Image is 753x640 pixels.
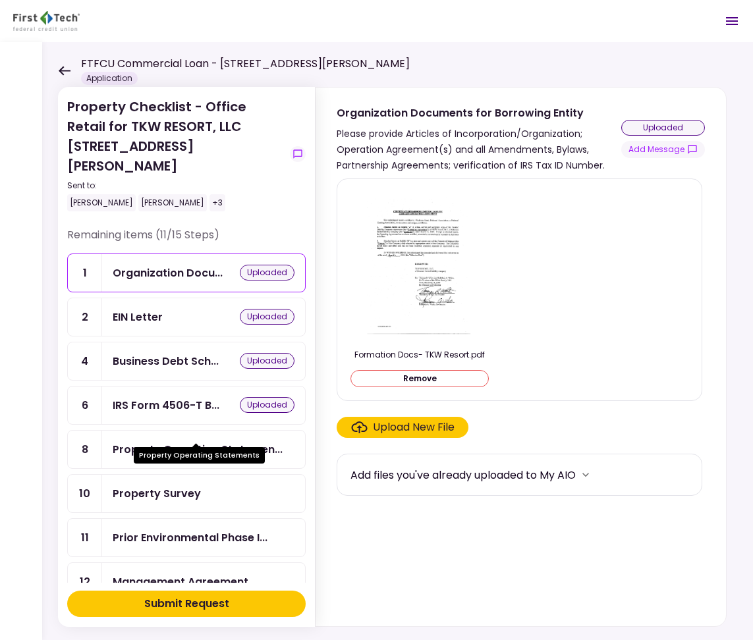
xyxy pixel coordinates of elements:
[68,431,102,468] div: 8
[350,370,489,387] button: Remove
[113,441,283,458] div: Property Operating Statements
[13,11,80,31] img: Partner icon
[240,265,294,280] div: uploaded
[113,573,248,590] div: Management Agreement
[134,447,265,464] div: Property Operating Statements
[68,519,102,556] div: 11
[621,120,705,136] div: uploaded
[81,72,138,85] div: Application
[67,562,306,601] a: 12Management Agreement
[138,194,207,211] div: [PERSON_NAME]
[337,417,468,438] span: Click here to upload the required document
[621,141,705,158] button: show-messages
[113,309,163,325] div: EIN Letter
[68,563,102,600] div: 12
[67,180,285,192] div: Sent to:
[68,298,102,336] div: 2
[67,474,306,513] a: 10Property Survey
[113,397,219,413] div: IRS Form 4506-T Borrower
[67,298,306,336] a: 2EIN Letteruploaded
[350,349,489,361] div: Formation Docs- TKW Resort.pdf
[350,467,576,483] div: Add files you've already uploaded to My AIO
[209,194,225,211] div: +3
[576,465,596,485] button: more
[67,342,306,381] a: 4Business Debt Scheduleuploaded
[240,397,294,413] div: uploaded
[240,309,294,325] div: uploaded
[68,342,102,380] div: 4
[113,353,219,369] div: Business Debt Schedule
[67,591,306,617] button: Submit Request
[240,353,294,369] div: uploaded
[68,254,102,292] div: 1
[290,146,306,162] button: show-messages
[716,5,748,37] button: Open menu
[67,227,306,253] div: Remaining items (11/15 Steps)
[113,265,223,281] div: Organization Documents for Borrowing Entity
[67,97,285,211] div: Property Checklist - Office Retail for TKW RESORT, LLC [STREET_ADDRESS][PERSON_NAME]
[68,387,102,424] div: 6
[337,105,621,121] div: Organization Documents for Borrowing Entity
[67,430,306,469] a: 8Property Operating Statements
[113,485,201,502] div: Property Survey
[113,529,267,546] div: Prior Environmental Phase I and/or Phase II
[67,518,306,557] a: 11Prior Environmental Phase I and/or Phase II
[144,596,229,612] div: Submit Request
[68,475,102,512] div: 10
[67,253,306,292] a: 1Organization Documents for Borrowing Entityuploaded
[67,386,306,425] a: 6IRS Form 4506-T Borroweruploaded
[337,126,621,173] div: Please provide Articles of Incorporation/Organization; Operation Agreement(s) and all Amendments,...
[373,419,455,435] div: Upload New File
[67,194,136,211] div: [PERSON_NAME]
[81,56,410,72] h1: FTFCU Commercial Loan - [STREET_ADDRESS][PERSON_NAME]
[315,87,727,627] div: Organization Documents for Borrowing EntityPlease provide Articles of Incorporation/Organization;...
